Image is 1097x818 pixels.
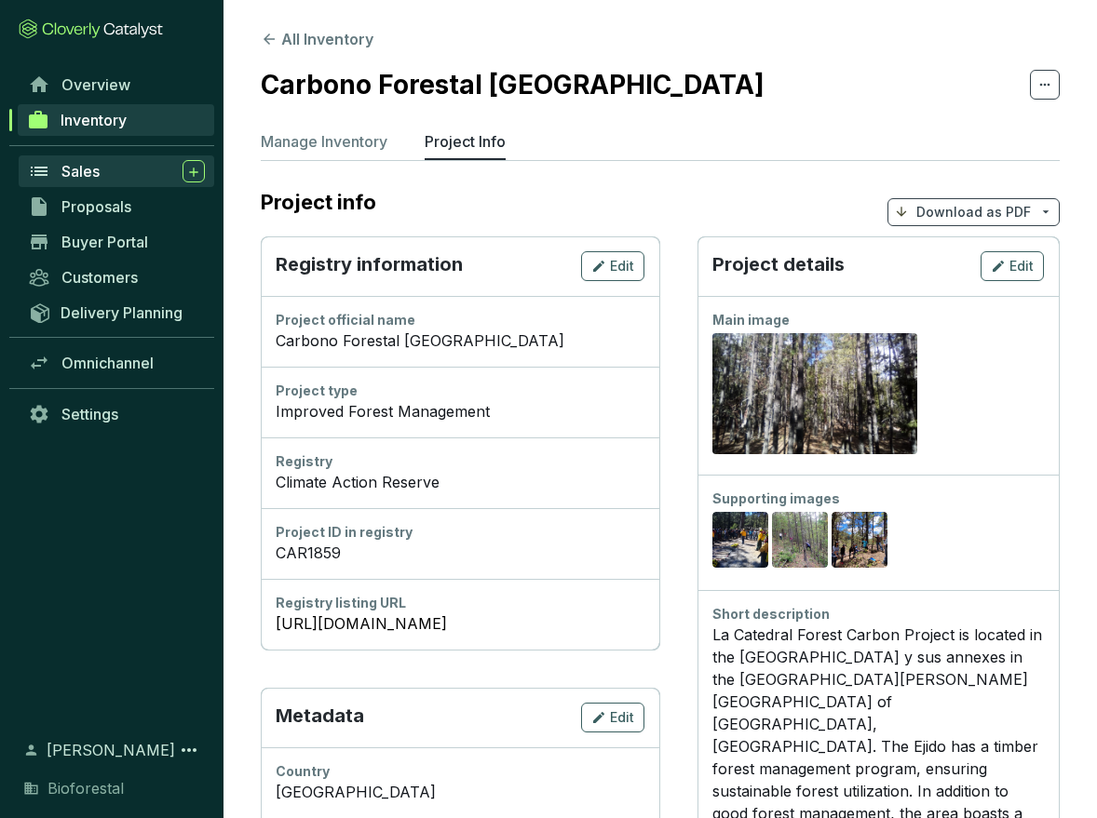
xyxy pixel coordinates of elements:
[981,251,1044,281] button: Edit
[261,28,373,50] button: All Inventory
[712,605,1044,624] div: Short description
[61,233,148,251] span: Buyer Portal
[581,251,644,281] button: Edit
[19,398,214,430] a: Settings
[276,400,644,422] div: Improved Forest Management
[19,191,214,222] a: Proposals
[276,251,463,281] p: Registry information
[47,739,175,761] span: [PERSON_NAME]
[47,777,124,799] span: Bioforestal
[261,190,395,214] h2: Project info
[610,708,634,727] span: Edit
[261,65,765,104] h2: Carbono Forestal [GEOGRAPHIC_DATA]
[276,523,644,542] div: Project ID in registry
[276,452,644,471] div: Registry
[276,594,644,612] div: Registry listing URL
[61,162,100,181] span: Sales
[916,203,1031,221] p: Download as PDF
[276,612,644,635] a: [URL][DOMAIN_NAME]
[61,303,183,322] span: Delivery Planning
[61,268,138,287] span: Customers
[19,69,214,101] a: Overview
[581,703,644,732] button: Edit
[276,542,644,564] div: CAR1859
[61,75,130,94] span: Overview
[425,130,506,153] p: Project Info
[19,261,214,293] a: Customers
[276,781,644,803] div: [GEOGRAPHIC_DATA]
[19,155,214,187] a: Sales
[1009,257,1034,275] span: Edit
[61,354,154,372] span: Omnichannel
[61,111,127,129] span: Inventory
[276,382,644,400] div: Project type
[712,311,1044,329] div: Main image
[18,104,214,136] a: Inventory
[61,197,131,216] span: Proposals
[712,489,1044,508] div: Supporting images
[610,257,634,275] span: Edit
[276,311,644,329] div: Project official name
[276,762,644,781] div: Country
[276,703,364,732] p: Metadata
[19,347,214,379] a: Omnichannel
[276,471,644,493] div: Climate Action Reserve
[276,329,644,352] div: Carbono Forestal [GEOGRAPHIC_DATA]
[261,130,387,153] p: Manage Inventory
[19,297,214,328] a: Delivery Planning
[712,251,845,281] p: Project details
[61,405,118,423] span: Settings
[19,226,214,258] a: Buyer Portal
